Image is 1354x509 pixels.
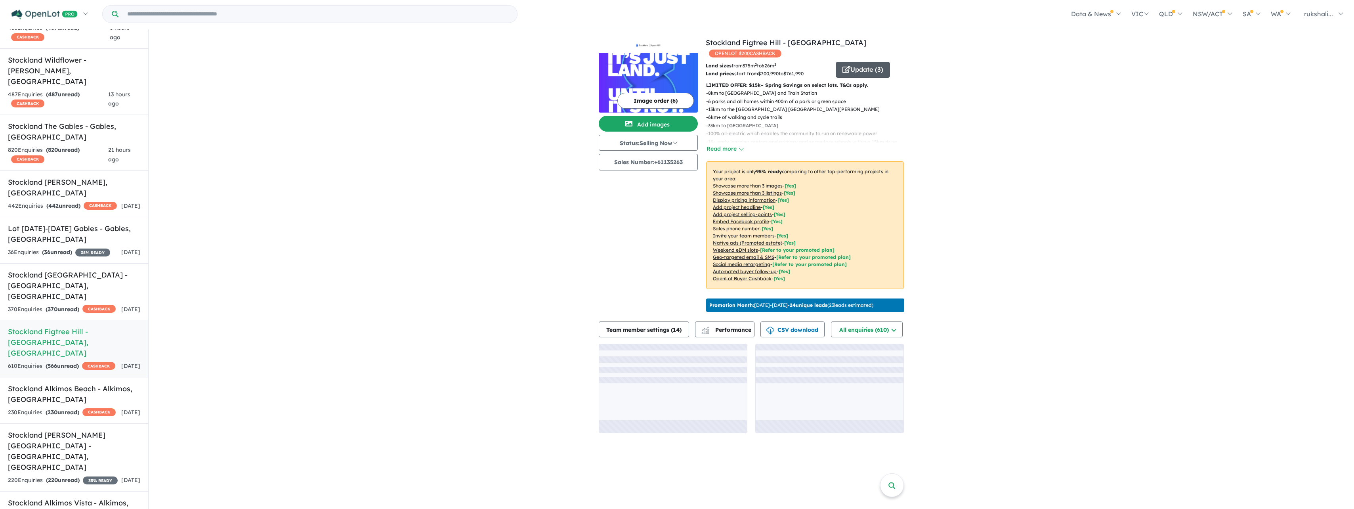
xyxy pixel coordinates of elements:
span: 14 [673,326,680,333]
span: [ Yes ] [784,190,795,196]
h5: Stockland Wildflower - [PERSON_NAME] , [GEOGRAPHIC_DATA] [8,55,140,87]
span: [DATE] [121,249,140,256]
span: 442 [48,202,59,209]
p: - 8km to [GEOGRAPHIC_DATA] and Train Station [706,89,910,97]
strong: ( unread) [46,91,80,98]
p: - 100% all-electric which enables the community to run on renewable power [706,130,910,138]
strong: ( unread) [46,202,80,209]
u: $ 761,990 [783,71,804,77]
div: 230 Enquir ies [8,408,116,417]
span: CASHBACK [11,155,44,163]
span: 21 hours ago [108,146,131,163]
u: $ 700,990 [758,71,779,77]
span: CASHBACK [82,362,115,370]
u: OpenLot Buyer Cashback [713,276,772,281]
u: Automated buyer follow-up [713,268,777,274]
a: Stockland Figtree Hill - Gilead LogoStockland Figtree Hill - Gilead [599,37,698,113]
p: - 6 parks and all homes within 400m of a park or green space [706,98,910,105]
button: Status:Selling Now [599,135,698,151]
div: 487 Enquir ies [8,90,108,109]
u: Add project headline [713,204,761,210]
button: Team member settings (14) [599,321,689,337]
span: [ Yes ] [762,226,773,232]
h5: Stockland [PERSON_NAME] , [GEOGRAPHIC_DATA] [8,177,140,198]
span: rukshali... [1304,10,1333,18]
p: - 6km+ of walking and cycle trails [706,113,910,121]
div: 370 Enquir ies [8,305,116,314]
span: [Yes] [779,268,790,274]
div: 220 Enquir ies [8,476,118,485]
span: CASHBACK [82,408,116,416]
p: - 15+ early learning centres and primary and secondary schools within a 15km drive [706,138,910,146]
button: Update (3) [836,62,890,78]
span: [ Yes ] [777,197,789,203]
u: Geo-targeted email & SMS [713,254,774,260]
img: Stockland Figtree Hill - Gilead Logo [602,40,695,50]
img: Stockland Figtree Hill - Gilead [599,53,698,113]
u: Embed Facebook profile [713,218,769,224]
span: 8 hours ago [110,24,130,41]
input: Try estate name, suburb, builder or developer [120,6,516,23]
button: All enquiries (610) [831,321,903,337]
span: 36 [44,249,50,256]
p: start from [706,70,830,78]
b: Promotion Month: [709,302,754,308]
span: [ Yes ] [777,233,788,239]
span: 35 % READY [83,476,118,484]
strong: ( unread) [46,362,79,369]
h5: Stockland [PERSON_NAME][GEOGRAPHIC_DATA] - [GEOGRAPHIC_DATA] , [GEOGRAPHIC_DATA] [8,430,140,473]
span: [ Yes ] [785,183,796,189]
span: CASHBACK [84,202,117,210]
strong: ( unread) [46,476,80,484]
p: - 13km to the [GEOGRAPHIC_DATA] [GEOGRAPHIC_DATA][PERSON_NAME] [706,105,910,113]
b: 24 unique leads [790,302,827,308]
span: CASHBACK [11,100,44,107]
strong: ( unread) [46,146,80,153]
u: Showcase more than 3 images [713,183,783,189]
button: Sales Number:+61135263 [599,154,698,170]
h5: Stockland [GEOGRAPHIC_DATA] - [GEOGRAPHIC_DATA] , [GEOGRAPHIC_DATA] [8,270,140,302]
div: 442 Enquir ies [8,201,117,211]
u: Social media retargeting [713,261,770,267]
p: Your project is only comparing to other top-performing projects in your area: - - - - - - - - - -... [706,161,904,289]
a: Stockland Figtree Hill - [GEOGRAPHIC_DATA] [706,38,866,47]
b: 95 % ready [756,168,782,174]
span: 13 hours ago [108,91,130,107]
span: [DATE] [121,306,140,313]
strong: ( unread) [46,409,79,416]
span: 35 % READY [75,249,110,256]
button: Image order (6) [617,93,694,109]
u: 375 m [743,63,757,69]
u: 626 m [762,63,776,69]
b: Land prices [706,71,734,77]
h5: Stockland Figtree Hill - [GEOGRAPHIC_DATA] , [GEOGRAPHIC_DATA] [8,326,140,358]
h5: Lot [DATE]-[DATE] Gables - Gables , [GEOGRAPHIC_DATA] [8,223,140,245]
div: 610 Enquir ies [8,362,115,371]
u: Native ads (Promoted estate) [713,240,782,246]
span: [ Yes ] [771,218,783,224]
span: [Refer to your promoted plan] [760,247,835,253]
span: [Refer to your promoted plan] [776,254,851,260]
strong: ( unread) [42,249,72,256]
span: [DATE] [121,362,140,369]
span: 370 [48,306,57,313]
p: from [706,62,830,70]
span: 566 [48,362,57,369]
u: Invite your team members [713,233,775,239]
div: 820 Enquir ies [8,145,108,165]
h5: Stockland The Gables - Gables , [GEOGRAPHIC_DATA] [8,121,140,142]
img: download icon [766,327,774,335]
div: 438 Enquir ies [8,23,110,42]
u: Showcase more than 3 listings [713,190,782,196]
span: Performance [703,326,751,333]
u: Display pricing information [713,197,775,203]
img: bar-chart.svg [701,329,709,334]
span: [DATE] [121,476,140,484]
span: CASHBACK [82,305,116,313]
span: to [779,71,804,77]
span: [Yes] [773,276,785,281]
span: 230 [48,409,57,416]
button: Performance [695,321,754,337]
img: Openlot PRO Logo White [11,10,78,19]
u: Sales phone number [713,226,760,232]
